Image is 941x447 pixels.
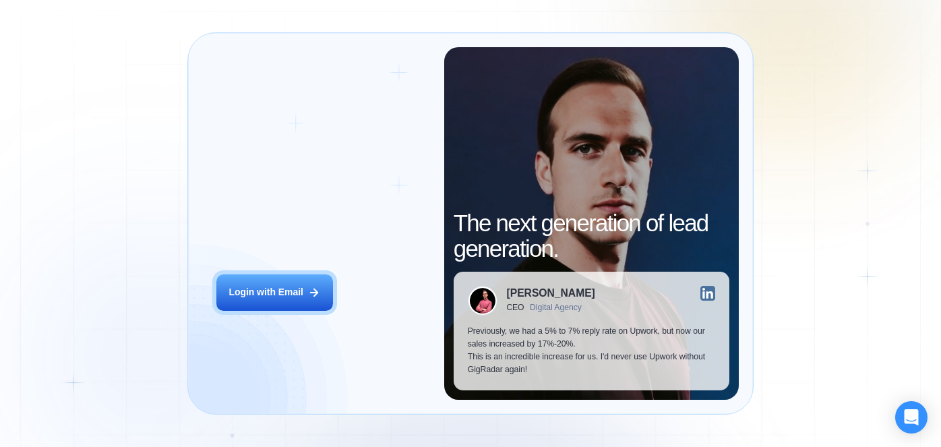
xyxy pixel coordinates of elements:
div: Digital Agency [530,303,582,313]
h2: The next generation of lead generation. [454,210,729,262]
div: CEO [507,303,524,313]
div: Login with Email [229,286,303,299]
div: Open Intercom Messenger [895,401,928,434]
button: Login with Email [216,274,333,311]
p: Previously, we had a 5% to 7% reply rate on Upwork, but now our sales increased by 17%-20%. This ... [468,325,716,377]
div: [PERSON_NAME] [507,288,595,299]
